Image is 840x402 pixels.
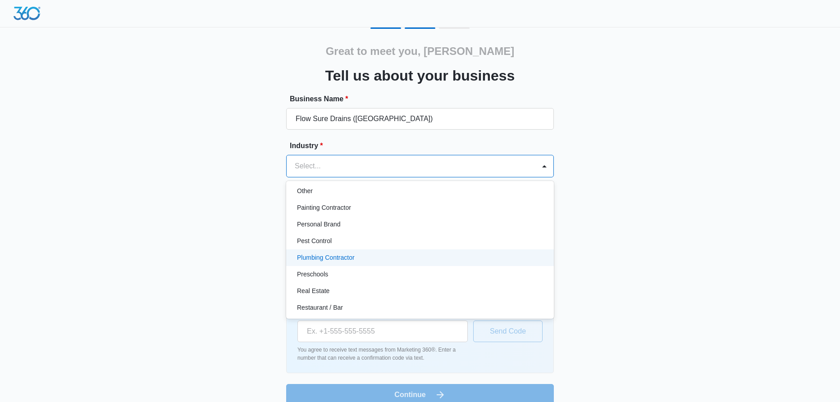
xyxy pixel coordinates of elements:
p: Real Estate [297,286,329,296]
p: Preschools [297,270,328,279]
p: Painting Contractor [297,203,351,212]
p: You agree to receive text messages from Marketing 360®. Enter a number that can receive a confirm... [297,346,468,362]
label: Industry [290,140,557,151]
h3: Tell us about your business [325,65,515,86]
p: Plumbing Contractor [297,253,355,262]
input: e.g. Jane's Plumbing [286,108,554,130]
h2: Great to meet you, [PERSON_NAME] [326,43,515,59]
p: Pest Control [297,236,332,246]
p: Other [297,186,313,196]
input: Ex. +1-555-555-5555 [297,321,468,342]
p: Personal Brand [297,220,341,229]
p: Restaurant / Bar [297,303,343,312]
label: Business Name [290,94,557,104]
